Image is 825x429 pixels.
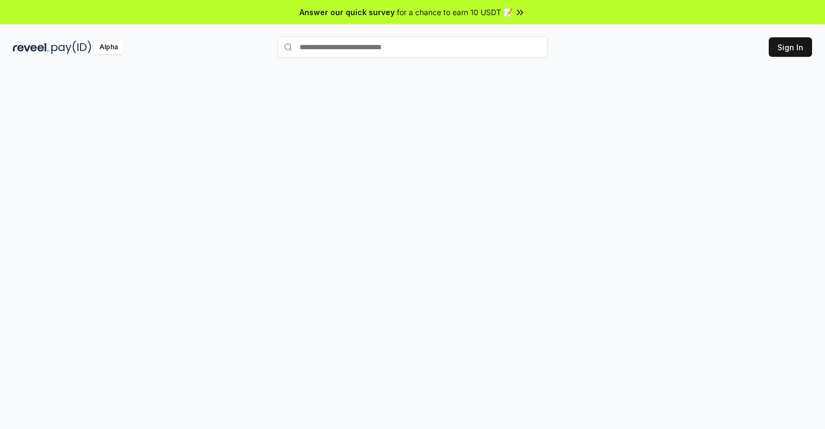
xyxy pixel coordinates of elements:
[397,6,513,18] span: for a chance to earn 10 USDT 📝
[300,6,395,18] span: Answer our quick survey
[51,41,91,54] img: pay_id
[769,37,812,57] button: Sign In
[94,41,124,54] div: Alpha
[13,41,49,54] img: reveel_dark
